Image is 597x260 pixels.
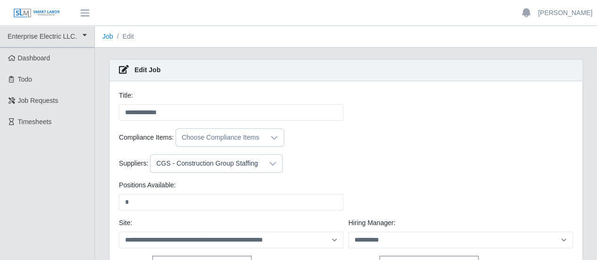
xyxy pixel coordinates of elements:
[135,66,160,74] strong: Edit Job
[102,33,113,40] a: Job
[151,155,263,172] div: CGS - Construction Group Staffing
[18,118,52,126] span: Timesheets
[119,91,133,101] label: Title:
[348,218,395,228] label: Hiring Manager:
[119,159,148,168] label: Suppliers:
[13,8,60,18] img: SLM Logo
[8,8,445,39] body: Rich Text Area. Press ALT-0 for help.
[176,129,265,146] div: Choose Compliance Items
[8,8,445,18] body: Rich Text Area. Press ALT-0 for help.
[18,54,50,62] span: Dashboard
[119,180,176,190] label: Positions Available:
[18,75,32,83] span: Todo
[119,133,174,143] label: Compliance Items:
[538,8,592,18] a: [PERSON_NAME]
[113,32,134,42] li: Edit
[119,218,132,228] label: Site:
[18,97,59,104] span: Job Requests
